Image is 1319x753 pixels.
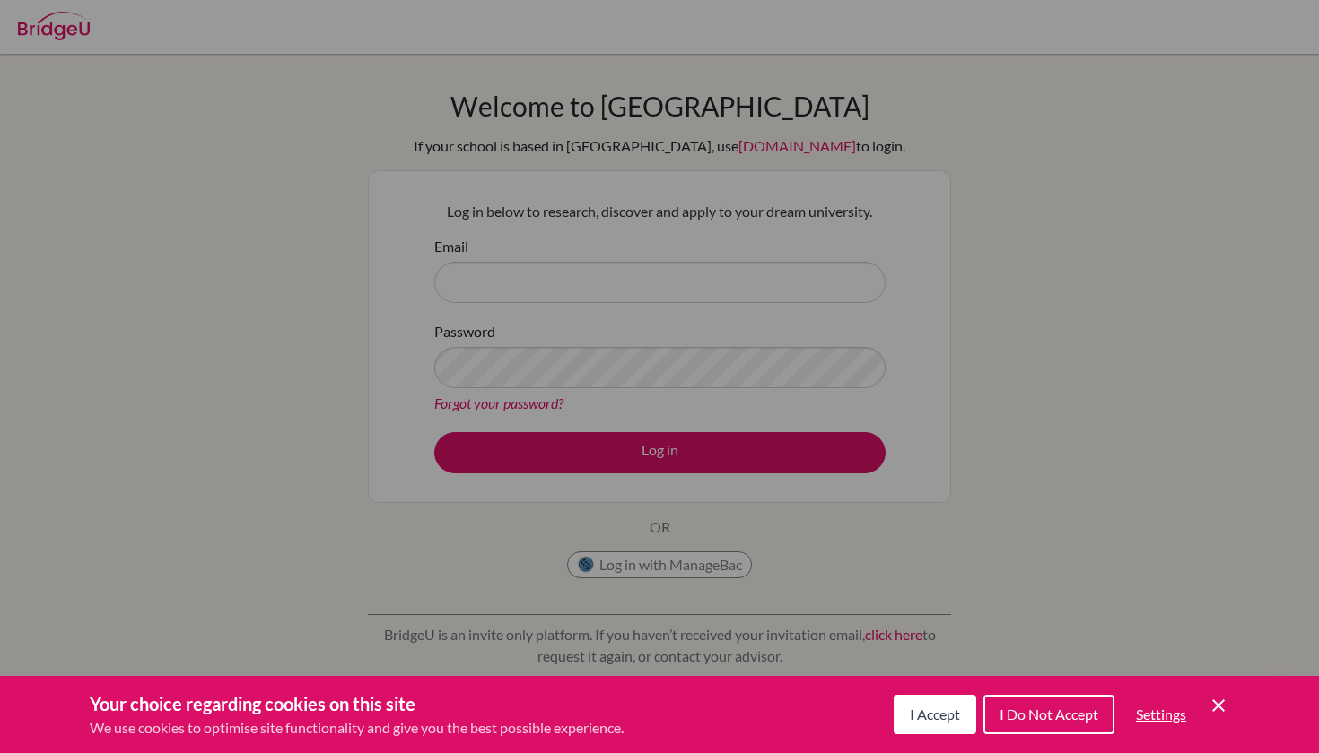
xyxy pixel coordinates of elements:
[910,705,960,723] span: I Accept
[983,695,1114,734] button: I Do Not Accept
[894,695,976,734] button: I Accept
[1000,705,1098,723] span: I Do Not Accept
[1122,697,1201,732] button: Settings
[1208,695,1229,716] button: Save and close
[90,690,624,717] h3: Your choice regarding cookies on this site
[1136,705,1186,723] span: Settings
[90,717,624,739] p: We use cookies to optimise site functionality and give you the best possible experience.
